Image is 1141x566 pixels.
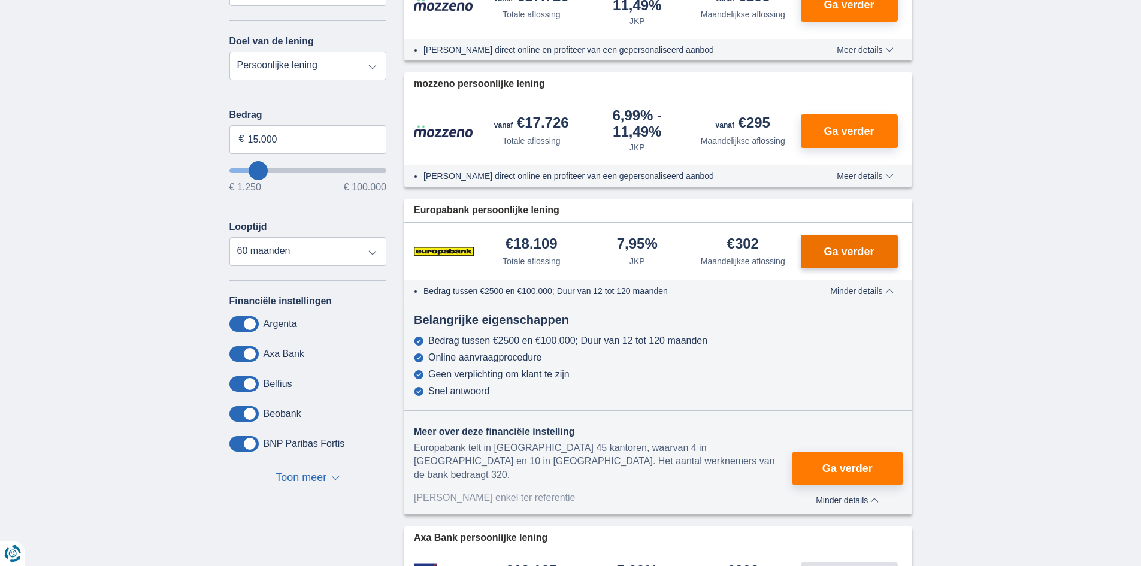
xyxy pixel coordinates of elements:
[617,237,658,253] div: 7,95%
[816,496,879,504] span: Minder details
[837,172,893,180] span: Meer details
[264,379,292,389] label: Belfius
[331,476,340,480] span: ▼
[503,255,561,267] div: Totale aflossing
[701,8,785,20] div: Maandelijkse aflossing
[414,125,474,138] img: product.pl.alt Mozzeno
[414,204,559,217] span: Europabank persoonlijke lening
[264,349,304,359] label: Axa Bank
[629,255,645,267] div: JKP
[414,425,792,439] div: Meer over deze financiële instelling
[344,183,386,192] span: € 100.000
[428,386,489,396] div: Snel antwoord
[824,246,874,257] span: Ga verder
[414,491,792,505] div: [PERSON_NAME] enkel ter referentie
[428,369,570,380] div: Geen verplichting om klant te zijn
[589,108,686,139] div: 6,99%
[276,470,326,486] span: Toon meer
[824,126,874,137] span: Ga verder
[828,45,902,55] button: Meer details
[828,171,902,181] button: Meer details
[506,237,558,253] div: €18.109
[423,44,793,56] li: [PERSON_NAME] direct online en profiteer van een gepersonaliseerd aanbod
[716,116,770,132] div: €295
[264,438,345,449] label: BNP Paribas Fortis
[264,319,297,329] label: Argenta
[792,452,902,485] button: Ga verder
[822,463,873,474] span: Ga verder
[428,352,541,363] div: Online aanvraagprocedure
[414,77,545,91] span: mozzeno persoonlijke lening
[414,441,792,483] div: Europabank telt in [GEOGRAPHIC_DATA] 45 kantoren, waarvan 4 in [GEOGRAPHIC_DATA] en 10 in [GEOGRA...
[229,168,387,173] input: wantToBorrow
[837,46,893,54] span: Meer details
[503,135,561,147] div: Totale aflossing
[414,531,547,545] span: Axa Bank persoonlijke lening
[727,237,759,253] div: €302
[428,335,707,346] div: Bedrag tussen €2500 en €100.000; Duur van 12 tot 120 maanden
[404,311,912,329] div: Belangrijke eigenschappen
[821,286,902,296] button: Minder details
[272,470,343,486] button: Toon meer ▼
[423,170,793,182] li: [PERSON_NAME] direct online en profiteer van een gepersonaliseerd aanbod
[801,235,898,268] button: Ga verder
[503,8,561,20] div: Totale aflossing
[264,408,301,419] label: Beobank
[414,237,474,267] img: product.pl.alt Europabank
[229,296,332,307] label: Financiële instellingen
[629,15,645,27] div: JKP
[801,114,898,148] button: Ga verder
[830,287,893,295] span: Minder details
[229,183,261,192] span: € 1.250
[701,255,785,267] div: Maandelijkse aflossing
[229,36,314,47] label: Doel van de lening
[229,222,267,232] label: Looptijd
[792,491,902,505] button: Minder details
[494,116,569,132] div: €17.726
[239,132,244,146] span: €
[701,135,785,147] div: Maandelijkse aflossing
[629,141,645,153] div: JKP
[423,285,793,297] li: Bedrag tussen €2500 en €100.000; Duur van 12 tot 120 maanden
[229,110,387,120] label: Bedrag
